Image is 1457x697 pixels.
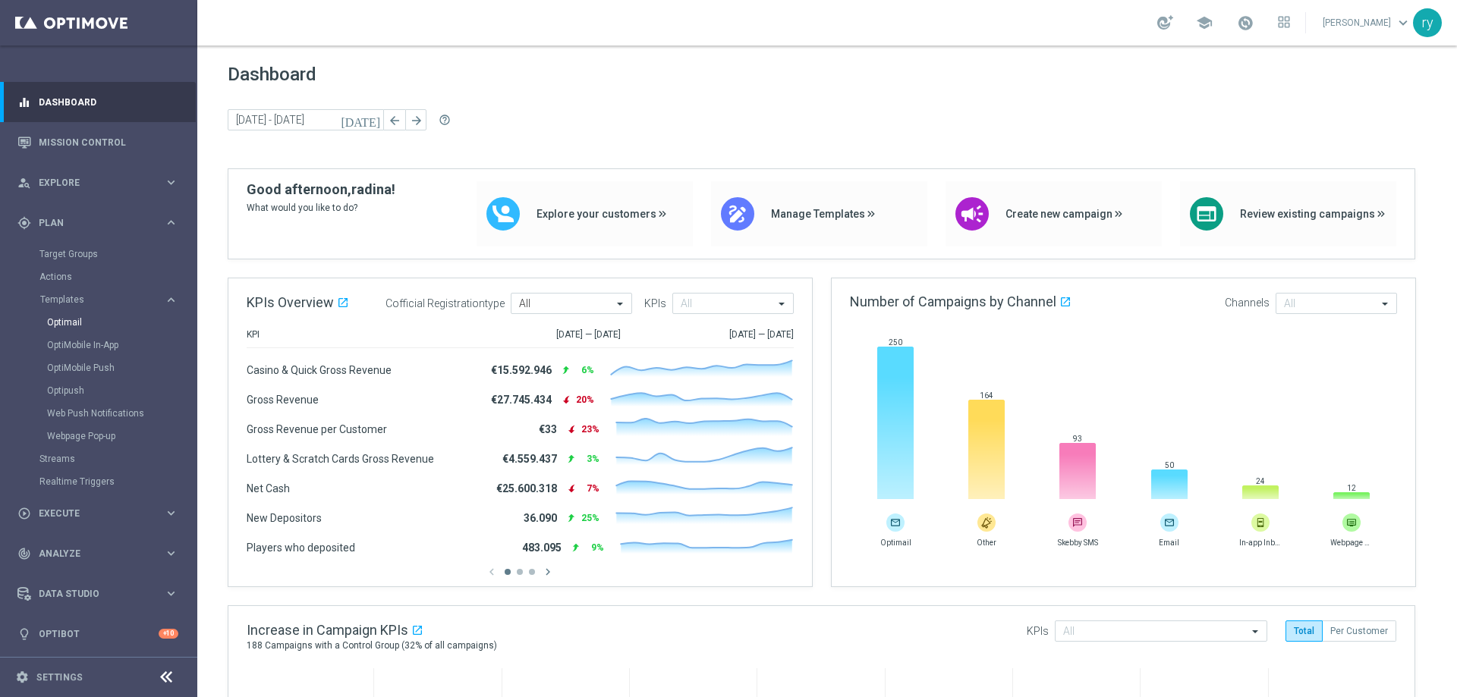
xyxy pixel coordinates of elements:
[47,425,196,447] div: Webpage Pop-up
[17,628,179,640] button: lightbulb Optibot +10
[39,82,178,122] a: Dashboard
[1196,14,1213,31] span: school
[47,385,158,397] a: Optipush
[47,407,158,419] a: Web Push Notifications
[39,265,196,288] div: Actions
[39,509,164,518] span: Execute
[1413,8,1442,37] div: ry
[39,453,158,465] a: Streams
[17,177,179,189] button: person_search Explore keyboard_arrow_right
[47,334,196,356] div: OptiMobile In-App
[47,402,196,425] div: Web Push Notifications
[17,216,31,230] i: gps_fixed
[17,176,31,190] i: person_search
[47,311,196,334] div: Optimail
[159,629,178,639] div: +10
[39,294,179,306] button: Templates keyboard_arrow_right
[17,547,31,560] i: track_changes
[164,586,178,601] i: keyboard_arrow_right
[40,295,164,304] div: Templates
[17,137,179,149] button: Mission Control
[47,339,158,351] a: OptiMobile In-App
[17,96,179,108] button: equalizer Dashboard
[39,288,196,447] div: Templates
[17,507,179,520] button: play_circle_outline Execute keyboard_arrow_right
[47,356,196,379] div: OptiMobile Push
[39,271,158,283] a: Actions
[39,589,164,598] span: Data Studio
[47,362,158,374] a: OptiMobile Push
[17,507,164,520] div: Execute
[164,175,178,190] i: keyboard_arrow_right
[39,549,164,558] span: Analyze
[17,614,178,654] div: Optibot
[1395,14,1411,31] span: keyboard_arrow_down
[47,316,158,328] a: Optimail
[47,379,196,402] div: Optipush
[39,243,196,265] div: Target Groups
[39,218,164,228] span: Plan
[164,293,178,307] i: keyboard_arrow_right
[17,507,31,520] i: play_circle_outline
[39,476,158,488] a: Realtime Triggers
[39,178,164,187] span: Explore
[17,217,179,229] button: gps_fixed Plan keyboard_arrow_right
[17,216,164,230] div: Plan
[39,248,158,260] a: Target Groups
[17,96,31,109] i: equalizer
[17,627,31,641] i: lightbulb
[164,546,178,560] i: keyboard_arrow_right
[39,614,159,654] a: Optibot
[40,295,149,304] span: Templates
[17,122,178,162] div: Mission Control
[47,430,158,442] a: Webpage Pop-up
[39,470,196,493] div: Realtime Triggers
[1321,11,1413,34] a: [PERSON_NAME]keyboard_arrow_down
[164,215,178,230] i: keyboard_arrow_right
[17,176,164,190] div: Explore
[164,506,178,520] i: keyboard_arrow_right
[17,548,179,560] button: track_changes Analyze keyboard_arrow_right
[36,673,83,682] a: Settings
[17,547,164,560] div: Analyze
[17,587,164,601] div: Data Studio
[39,447,196,470] div: Streams
[15,670,29,684] i: settings
[17,588,179,600] button: Data Studio keyboard_arrow_right
[39,122,178,162] a: Mission Control
[17,82,178,122] div: Dashboard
